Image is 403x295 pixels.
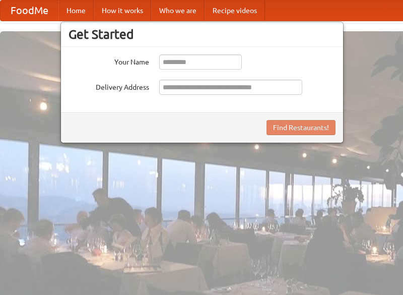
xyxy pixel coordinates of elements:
a: Who we are [151,1,205,21]
a: How it works [94,1,151,21]
a: Recipe videos [205,1,265,21]
a: FoodMe [1,1,58,21]
a: Home [58,1,94,21]
label: Delivery Address [69,80,149,92]
h3: Get Started [69,27,335,42]
button: Find Restaurants! [266,120,335,135]
label: Your Name [69,54,149,67]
